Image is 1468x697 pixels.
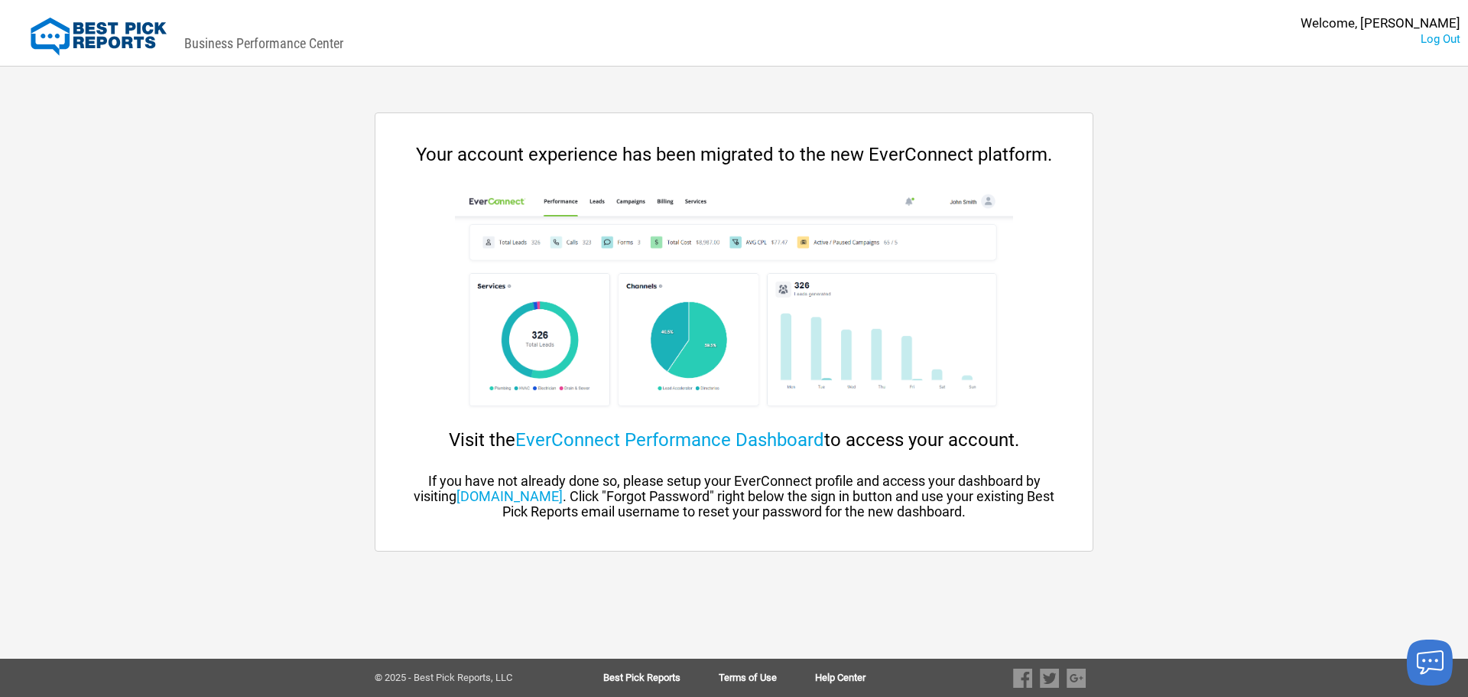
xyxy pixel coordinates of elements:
div: Welcome, [PERSON_NAME] [1301,15,1460,31]
a: Terms of Use [719,673,815,683]
button: Launch chat [1407,640,1453,686]
img: Best Pick Reports Logo [31,18,167,56]
a: Best Pick Reports [603,673,719,683]
a: EverConnect Performance Dashboard [515,429,824,451]
a: Help Center [815,673,866,683]
img: cp-dashboard.png [455,188,1012,418]
a: Log Out [1421,32,1460,46]
div: © 2025 - Best Pick Reports, LLC [375,673,554,683]
div: If you have not already done so, please setup your EverConnect profile and access your dashboard ... [406,474,1062,519]
div: Visit the to access your account. [406,429,1062,451]
a: [DOMAIN_NAME] [456,488,563,504]
div: Your account experience has been migrated to the new EverConnect platform. [406,144,1062,165]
